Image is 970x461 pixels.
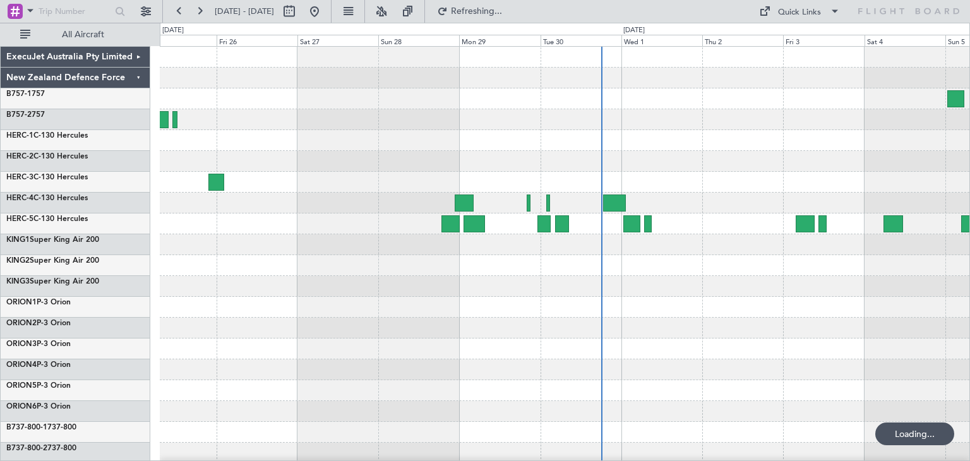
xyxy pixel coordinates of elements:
span: HERC-4 [6,195,33,202]
span: KING2 [6,257,30,265]
span: ORION3 [6,340,37,348]
a: ORION5P-3 Orion [6,382,71,390]
div: Tue 30 [541,35,621,46]
a: ORION1P-3 Orion [6,299,71,306]
a: KING2Super King Air 200 [6,257,99,265]
a: ORION6P-3 Orion [6,403,71,410]
span: KING3 [6,278,30,285]
div: [DATE] [162,25,184,36]
a: ORION3P-3 Orion [6,340,71,348]
button: All Aircraft [14,25,137,45]
a: HERC-2C-130 Hercules [6,153,88,160]
span: HERC-5 [6,215,33,223]
a: B757-2757 [6,111,45,119]
span: KING1 [6,236,30,244]
a: KING1Super King Air 200 [6,236,99,244]
div: Sat 4 [865,35,945,46]
span: [DATE] - [DATE] [215,6,274,17]
span: B757-1 [6,90,32,98]
button: Quick Links [753,1,846,21]
div: Wed 1 [621,35,702,46]
div: Thu 2 [702,35,783,46]
span: HERC-1 [6,132,33,140]
span: HERC-3 [6,174,33,181]
button: Refreshing... [431,1,507,21]
span: ORION5 [6,382,37,390]
span: B757-2 [6,111,32,119]
input: Trip Number [39,2,111,21]
span: ORION4 [6,361,37,369]
span: ORION2 [6,320,37,327]
a: B737-800-1737-800 [6,424,76,431]
a: ORION2P-3 Orion [6,320,71,327]
span: B737-800-1 [6,424,47,431]
a: B757-1757 [6,90,45,98]
a: HERC-4C-130 Hercules [6,195,88,202]
div: Thu 25 [135,35,216,46]
span: ORION6 [6,403,37,410]
div: [DATE] [623,25,645,36]
div: Fri 26 [217,35,297,46]
div: Fri 3 [783,35,864,46]
a: KING3Super King Air 200 [6,278,99,285]
div: Sun 28 [378,35,459,46]
a: B737-800-2737-800 [6,445,76,452]
span: B737-800-2 [6,445,47,452]
span: ORION1 [6,299,37,306]
a: HERC-5C-130 Hercules [6,215,88,223]
div: Sat 27 [297,35,378,46]
div: Loading... [875,422,954,445]
div: Mon 29 [459,35,540,46]
a: ORION4P-3 Orion [6,361,71,369]
a: HERC-1C-130 Hercules [6,132,88,140]
span: Refreshing... [450,7,503,16]
span: All Aircraft [33,30,133,39]
span: HERC-2 [6,153,33,160]
a: HERC-3C-130 Hercules [6,174,88,181]
div: Quick Links [778,6,821,19]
